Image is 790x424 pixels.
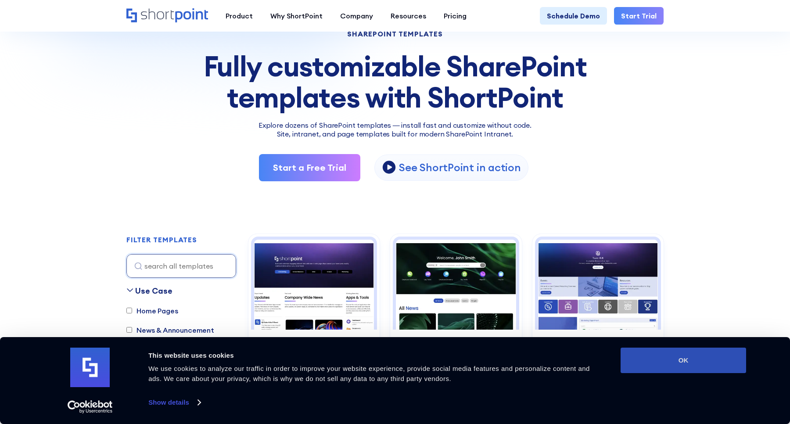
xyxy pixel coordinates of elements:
h3: Intranet Layout 2 [257,336,371,349]
img: logo [70,348,110,387]
input: search all templates [126,254,236,278]
a: Intranet Layout 2 – SharePoint Homepage Design: Modern homepage for news, tools, people, and even... [248,234,380,377]
h3: Intranet Layout 6 [399,336,513,349]
img: Team Hub 4 – SharePoint Employee Portal Template: Employee portal for people, calendar, skills, a... [538,240,658,330]
a: Company [331,7,382,25]
div: Fully customizable SharePoint templates with ShortPoint [126,51,664,113]
input: Home Pages [126,308,132,313]
a: Start a Free Trial [259,154,360,181]
div: Resources [391,11,426,21]
h3: Team Hub 4 [541,336,655,349]
a: Product [217,7,262,25]
a: Start Trial [614,7,664,25]
a: Pricing [435,7,475,25]
p: Explore dozens of SharePoint templates — install fast and customize without code. [126,120,664,130]
img: Intranet Layout 6 – SharePoint Homepage Design: Personalized intranet homepage for search, news, ... [396,240,516,330]
div: This website uses cookies [148,350,601,361]
h2: Site, intranet, and page templates built for modern SharePoint Intranet. [126,130,664,138]
input: News & Announcement [126,327,132,333]
h1: SHAREPOINT TEMPLATES [126,31,664,37]
div: Use Case [135,285,172,297]
div: Why ShortPoint [270,11,323,21]
button: OK [621,348,746,373]
p: See ShortPoint in action [399,161,521,174]
label: Home Pages [126,305,178,316]
a: Team Hub 4 – SharePoint Employee Portal Template: Employee portal for people, calendar, skills, a... [532,234,664,377]
a: Usercentrics Cookiebot - opens in a new window [52,400,129,413]
a: Intranet Layout 6 – SharePoint Homepage Design: Personalized intranet homepage for search, news, ... [390,234,521,377]
a: Show details [148,396,200,409]
a: Resources [382,7,435,25]
a: Schedule Demo [540,7,607,25]
div: Product [226,11,253,21]
div: Pricing [444,11,467,21]
label: News & Announcement [126,325,214,335]
a: Home [126,8,208,23]
a: open lightbox [374,155,528,181]
a: Why ShortPoint [262,7,331,25]
div: Company [340,11,373,21]
span: We use cookies to analyze our traffic in order to improve your website experience, provide social... [148,365,590,382]
div: FILTER TEMPLATES [126,236,197,243]
img: Intranet Layout 2 – SharePoint Homepage Design: Modern homepage for news, tools, people, and events. [254,240,374,330]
